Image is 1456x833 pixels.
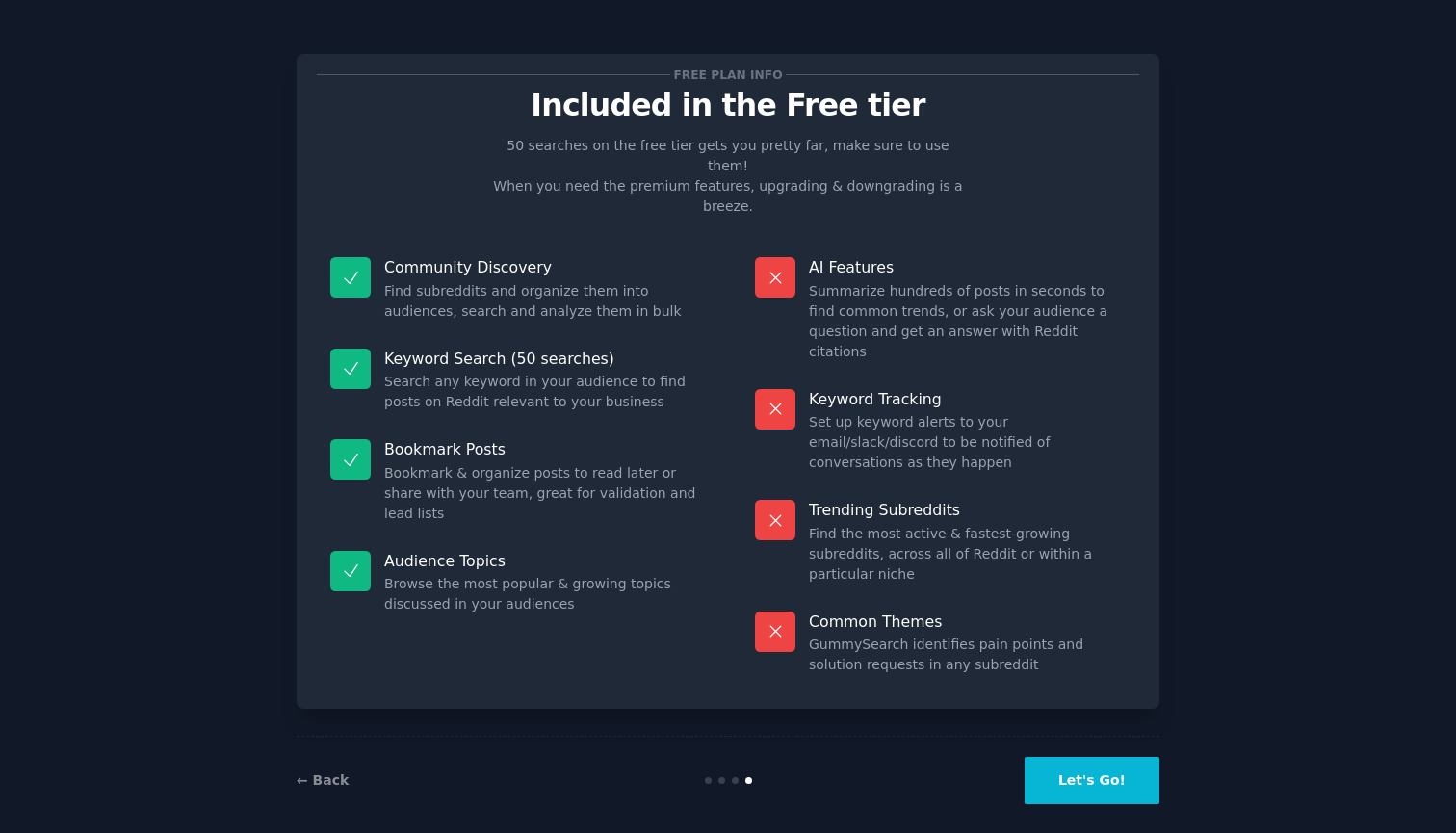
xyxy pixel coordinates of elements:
p: Community Discovery [384,257,701,277]
dd: Find the most active & fastest-growing subreddits, across all of Reddit or within a particular niche [809,524,1126,585]
p: 50 searches on the free tier gets you pretty far, make sure to use them! When you need the premiu... [485,136,971,217]
dd: Browse the most popular & growing topics discussed in your audiences [384,574,701,614]
p: AI Features [809,257,1126,277]
dd: Summarize hundreds of posts in seconds to find common trends, or ask your audience a question and... [809,281,1126,362]
p: Trending Subreddits [809,500,1126,520]
p: Audience Topics [384,551,701,571]
dd: GummySearch identifies pain points and solution requests in any subreddit [809,635,1126,675]
dd: Set up keyword alerts to your email/slack/discord to be notified of conversations as they happen [809,412,1126,473]
span: Free plan info [670,65,786,85]
dd: Search any keyword in your audience to find posts on Reddit relevant to your business [384,372,701,412]
dd: Find subreddits and organize them into audiences, search and analyze them in bulk [384,281,701,322]
dd: Bookmark & organize posts to read later or share with your team, great for validation and lead lists [384,463,701,524]
a: ← Back [297,772,349,788]
button: Let's Go! [1025,757,1159,804]
p: Bookmark Posts [384,439,701,459]
p: Keyword Search (50 searches) [384,349,701,369]
p: Common Themes [809,612,1126,632]
p: Included in the Free tier [317,89,1139,122]
p: Keyword Tracking [809,389,1126,409]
